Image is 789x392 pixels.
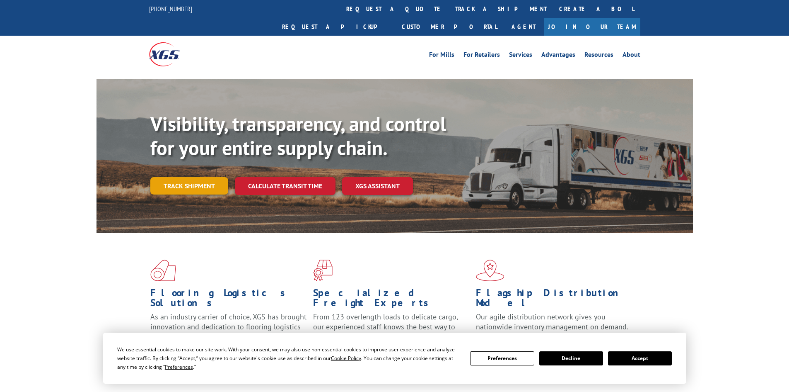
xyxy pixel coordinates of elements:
a: Calculate transit time [235,177,335,195]
img: xgs-icon-total-supply-chain-intelligence-red [150,260,176,281]
a: Track shipment [150,177,228,195]
b: Visibility, transparency, and control for your entire supply chain. [150,111,446,161]
button: Accept [608,351,672,365]
button: Preferences [470,351,534,365]
a: For Retailers [463,51,500,61]
h1: Specialized Freight Experts [313,288,470,312]
span: Cookie Policy [331,355,361,362]
a: Request a pickup [276,18,396,36]
a: Services [509,51,532,61]
div: Cookie Consent Prompt [103,333,686,384]
div: We use essential cookies to make our site work. With your consent, we may also use non-essential ... [117,345,460,371]
h1: Flooring Logistics Solutions [150,288,307,312]
a: For Mills [429,51,454,61]
button: Decline [539,351,603,365]
a: Advantages [541,51,575,61]
a: About [623,51,640,61]
a: Resources [584,51,613,61]
p: From 123 overlength loads to delicate cargo, our experienced staff knows the best way to move you... [313,312,470,349]
a: [PHONE_NUMBER] [149,5,192,13]
span: Our agile distribution network gives you nationwide inventory management on demand. [476,312,628,331]
h1: Flagship Distribution Model [476,288,632,312]
a: Join Our Team [544,18,640,36]
img: xgs-icon-flagship-distribution-model-red [476,260,504,281]
a: Customer Portal [396,18,503,36]
span: As an industry carrier of choice, XGS has brought innovation and dedication to flooring logistics... [150,312,306,341]
a: Agent [503,18,544,36]
span: Preferences [165,363,193,370]
img: xgs-icon-focused-on-flooring-red [313,260,333,281]
a: XGS ASSISTANT [342,177,413,195]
